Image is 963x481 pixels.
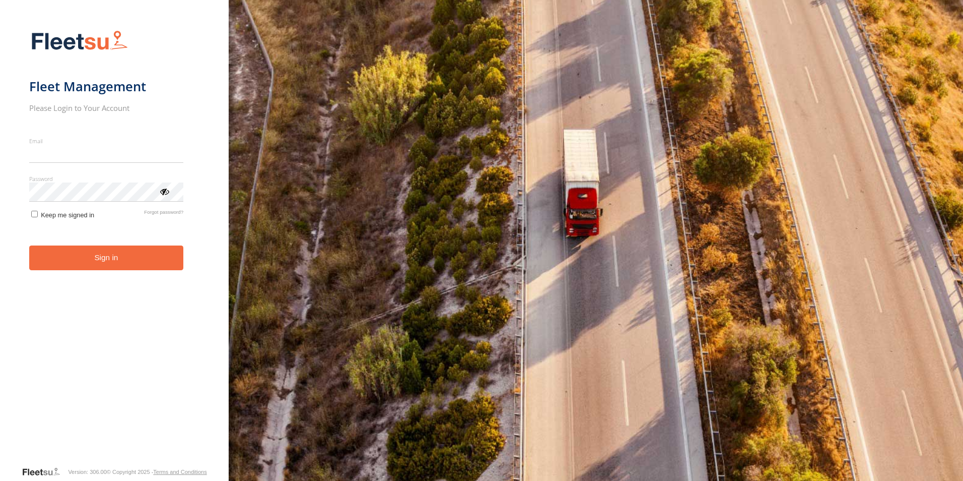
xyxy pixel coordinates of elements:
input: Keep me signed in [31,211,38,217]
button: Sign in [29,246,184,270]
label: Email [29,137,184,145]
a: Forgot password? [144,209,183,219]
form: main [29,24,200,466]
div: Version: 306.00 [68,469,106,475]
div: ViewPassword [159,186,169,196]
div: © Copyright 2025 - [107,469,207,475]
label: Password [29,175,184,183]
h1: Fleet Management [29,78,184,95]
a: Terms and Conditions [153,469,207,475]
span: Keep me signed in [41,211,94,219]
img: Fleetsu [29,28,130,54]
a: Visit our Website [22,467,68,477]
h2: Please Login to Your Account [29,103,184,113]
